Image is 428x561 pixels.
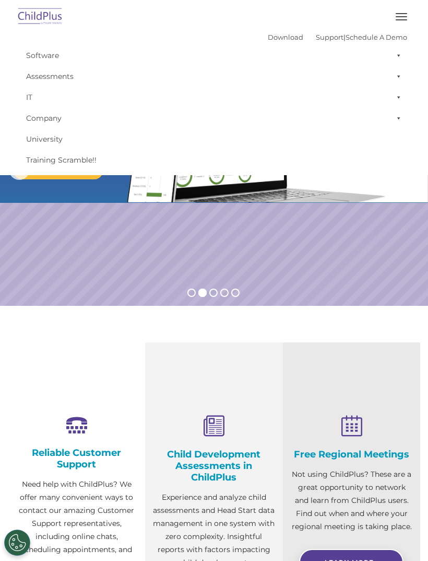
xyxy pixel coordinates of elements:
[268,33,407,41] font: |
[16,447,137,470] h4: Reliable Customer Support
[16,5,65,29] img: ChildPlus by Procare Solutions
[291,468,412,533] p: Not using ChildPlus? These are a great opportunity to network and learn from ChildPlus users. Fin...
[153,449,275,483] h4: Child Development Assessments in ChildPlus
[21,66,407,87] a: Assessments
[316,33,343,41] a: Support
[291,449,412,460] h4: Free Regional Meetings
[4,530,30,556] button: Cookies Settings
[268,33,303,41] a: Download
[21,150,407,170] a: Training Scramble!!
[21,45,407,66] a: Software
[21,87,407,108] a: IT
[21,129,407,150] a: University
[346,33,407,41] a: Schedule A Demo
[21,108,407,129] a: Company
